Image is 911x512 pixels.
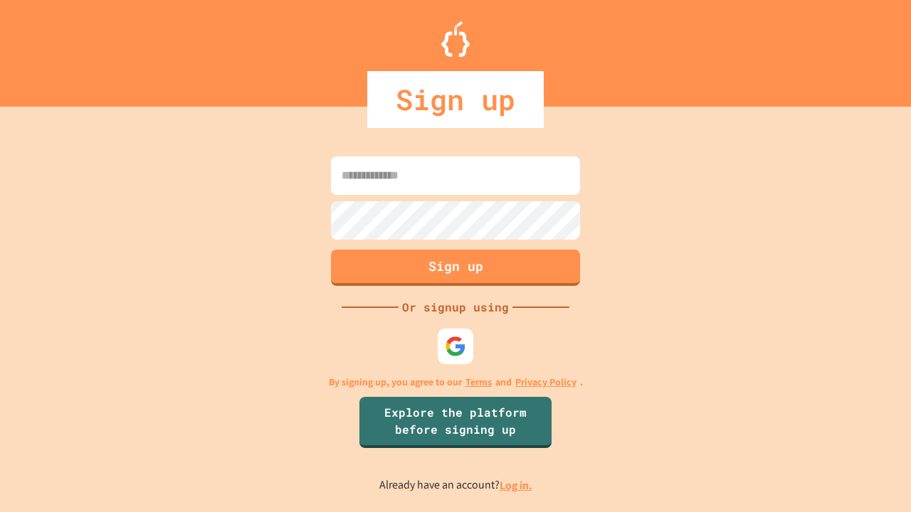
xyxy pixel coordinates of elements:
[331,250,580,286] button: Sign up
[379,476,532,494] p: Already have an account?
[329,375,583,390] p: By signing up, you agree to our and .
[441,21,470,57] img: Logo.svg
[500,478,532,493] a: Log in.
[515,375,576,390] a: Privacy Policy
[367,71,544,128] div: Sign up
[359,397,552,448] a: Explore the platform before signing up
[399,299,512,316] div: Or signup using
[445,336,466,357] img: google-icon.svg
[465,375,492,390] a: Terms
